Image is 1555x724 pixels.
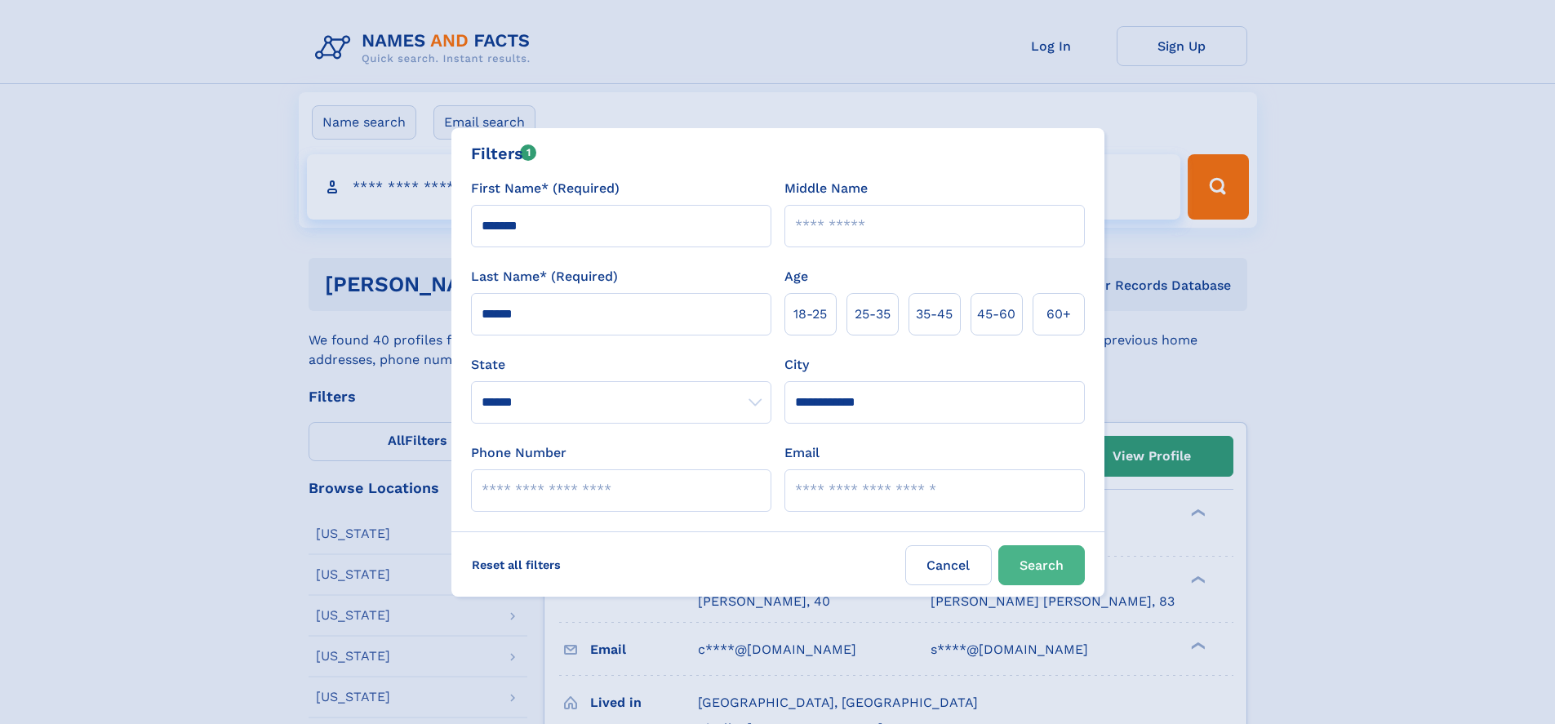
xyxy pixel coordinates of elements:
[998,545,1085,585] button: Search
[784,355,809,375] label: City
[784,443,820,463] label: Email
[784,267,808,286] label: Age
[471,179,620,198] label: First Name* (Required)
[793,304,827,324] span: 18‑25
[471,355,771,375] label: State
[471,267,618,286] label: Last Name* (Required)
[471,443,566,463] label: Phone Number
[461,545,571,584] label: Reset all filters
[855,304,891,324] span: 25‑35
[916,304,953,324] span: 35‑45
[1046,304,1071,324] span: 60+
[784,179,868,198] label: Middle Name
[471,141,537,166] div: Filters
[905,545,992,585] label: Cancel
[977,304,1015,324] span: 45‑60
